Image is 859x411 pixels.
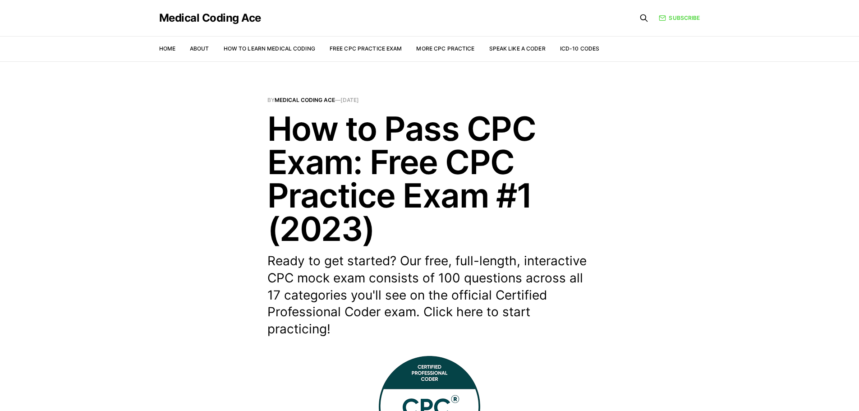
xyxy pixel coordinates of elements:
[267,112,592,245] h1: How to Pass CPC Exam: Free CPC Practice Exam #1 (2023)
[224,45,315,52] a: How to Learn Medical Coding
[190,45,209,52] a: About
[659,14,700,22] a: Subscribe
[489,45,546,52] a: Speak Like a Coder
[267,253,592,338] p: Ready to get started? Our free, full-length, interactive CPC mock exam consists of 100 questions ...
[267,97,592,103] span: By —
[330,45,402,52] a: Free CPC Practice Exam
[560,45,599,52] a: ICD-10 Codes
[159,13,261,23] a: Medical Coding Ace
[159,45,175,52] a: Home
[416,45,474,52] a: More CPC Practice
[340,97,359,103] time: [DATE]
[275,97,335,103] a: Medical Coding Ace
